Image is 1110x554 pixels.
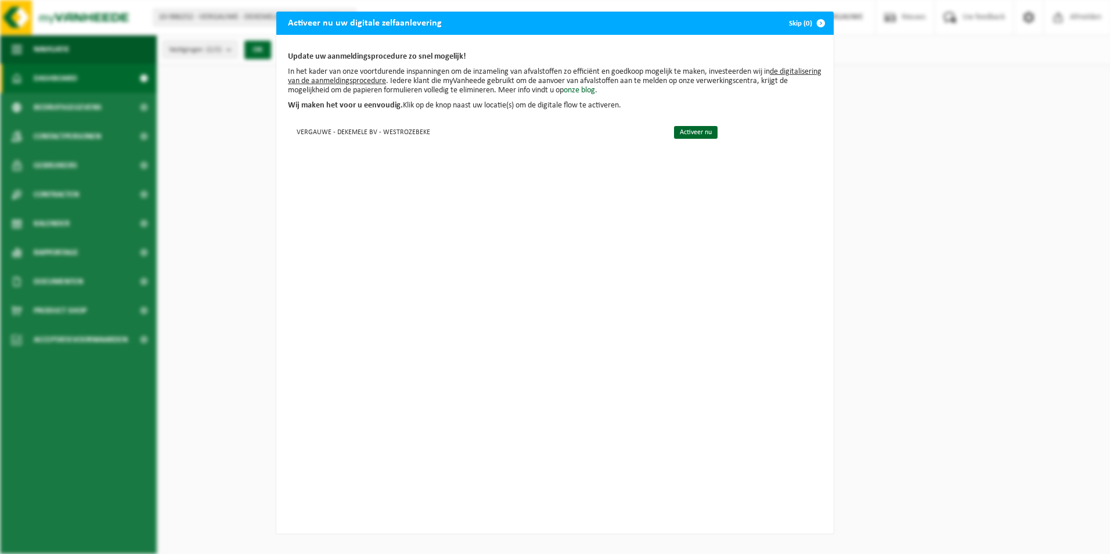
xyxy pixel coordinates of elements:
[564,86,595,95] a: onze blog
[780,12,832,35] button: Skip (0)
[288,67,821,85] u: de digitalisering van de aanmeldingsprocedure
[674,126,718,139] a: Activeer nu
[288,101,822,110] p: Klik op de knop naast uw locatie(s) om de digitale flow te activeren.
[288,52,466,61] b: Update uw aanmeldingsprocedure zo snel mogelijk!
[288,122,664,141] td: VERGAUWE - DEKEMELE BV - WESTROZEBEKE
[288,101,403,110] b: Wij maken het voor u eenvoudig.
[276,12,453,34] h2: Activeer nu uw digitale zelfaanlevering
[288,67,822,95] p: In het kader van onze voortdurende inspanningen om de inzameling van afvalstoffen zo efficiënt en...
